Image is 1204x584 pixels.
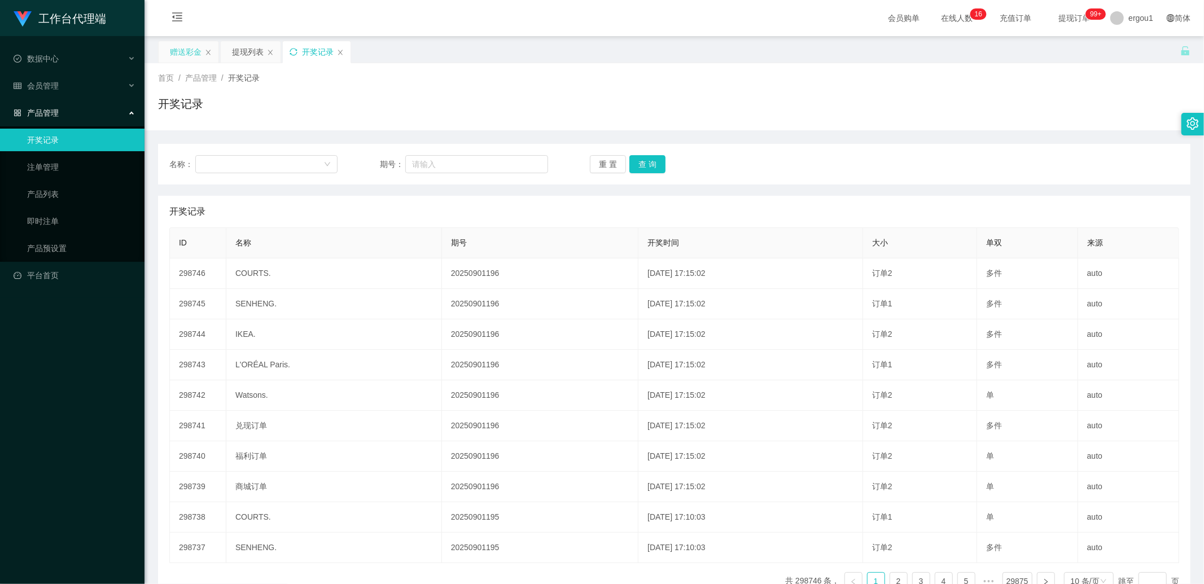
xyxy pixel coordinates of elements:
a: 注单管理 [27,156,135,178]
td: [DATE] 17:15:02 [638,441,863,472]
span: 多件 [986,360,1002,369]
span: 多件 [986,269,1002,278]
td: 20250901196 [442,441,638,472]
span: 开奖记录 [169,205,205,218]
td: [DATE] 17:15:02 [638,380,863,411]
span: 订单2 [872,330,892,339]
td: 298739 [170,472,226,502]
i: 图标: menu-fold [158,1,196,37]
span: 开奖记录 [228,73,260,82]
td: [DATE] 17:15:02 [638,350,863,380]
span: 订单2 [872,421,892,430]
span: 来源 [1087,238,1103,247]
td: COURTS. [226,502,442,533]
span: 订单1 [872,360,892,369]
a: 产品预设置 [27,237,135,260]
td: [DATE] 17:10:03 [638,533,863,563]
td: auto [1078,258,1179,289]
td: IKEA. [226,319,442,350]
i: 图标: close [337,49,344,56]
td: 298746 [170,258,226,289]
span: 产品管理 [14,108,59,117]
span: 名称： [169,159,195,170]
span: 单 [986,451,994,460]
p: 6 [978,8,982,20]
td: 20250901196 [442,289,638,319]
span: 产品管理 [185,73,217,82]
td: 298740 [170,441,226,472]
span: 单 [986,482,994,491]
span: 期号 [451,238,467,247]
td: 20250901195 [442,533,638,563]
span: 首页 [158,73,174,82]
td: auto [1078,441,1179,472]
td: [DATE] 17:15:02 [638,319,863,350]
i: 图标: check-circle-o [14,55,21,63]
i: 图标: unlock [1180,46,1190,56]
td: 20250901196 [442,472,638,502]
input: 请输入 [405,155,548,173]
span: 期号： [380,159,405,170]
td: 20250901196 [442,319,638,350]
td: 20250901196 [442,350,638,380]
span: 多件 [986,421,1002,430]
td: 298741 [170,411,226,441]
span: 数据中心 [14,54,59,63]
span: 充值订单 [994,14,1037,22]
i: 图标: table [14,82,21,90]
td: 20250901196 [442,380,638,411]
span: 多件 [986,543,1002,552]
button: 重 置 [590,155,626,173]
td: [DATE] 17:15:02 [638,411,863,441]
span: 多件 [986,299,1002,308]
td: SENHENG. [226,533,442,563]
span: 订单2 [872,451,892,460]
h1: 开奖记录 [158,95,203,112]
span: 在线人数 [935,14,978,22]
span: ID [179,238,187,247]
div: 开奖记录 [302,41,334,63]
span: 多件 [986,330,1002,339]
div: 提现列表 [232,41,264,63]
span: 提现订单 [1053,14,1096,22]
td: auto [1078,289,1179,319]
sup: 1050 [1085,8,1106,20]
span: / [221,73,224,82]
td: [DATE] 17:15:02 [638,289,863,319]
td: 298737 [170,533,226,563]
a: 产品列表 [27,183,135,205]
span: 单 [986,390,994,399]
td: 298738 [170,502,226,533]
span: 订单2 [872,482,892,491]
button: 查 询 [629,155,666,173]
td: auto [1078,350,1179,380]
td: auto [1078,472,1179,502]
span: 订单2 [872,269,892,278]
span: 订单2 [872,390,892,399]
td: auto [1078,502,1179,533]
p: 1 [975,8,979,20]
span: 名称 [235,238,251,247]
span: 订单1 [872,512,892,521]
span: 开奖时间 [647,238,679,247]
td: COURTS. [226,258,442,289]
td: 福利订单 [226,441,442,472]
td: 298744 [170,319,226,350]
td: 20250901196 [442,258,638,289]
td: [DATE] 17:15:02 [638,472,863,502]
a: 即时注单 [27,210,135,232]
span: 订单2 [872,543,892,552]
td: [DATE] 17:15:02 [638,258,863,289]
td: SENHENG. [226,289,442,319]
img: logo.9652507e.png [14,11,32,27]
td: 298743 [170,350,226,380]
span: 订单1 [872,299,892,308]
i: 图标: appstore-o [14,109,21,117]
i: 图标: global [1167,14,1175,22]
td: Watsons. [226,380,442,411]
a: 开奖记录 [27,129,135,151]
td: auto [1078,533,1179,563]
td: [DATE] 17:10:03 [638,502,863,533]
sup: 16 [970,8,987,20]
i: 图标: setting [1187,117,1199,130]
